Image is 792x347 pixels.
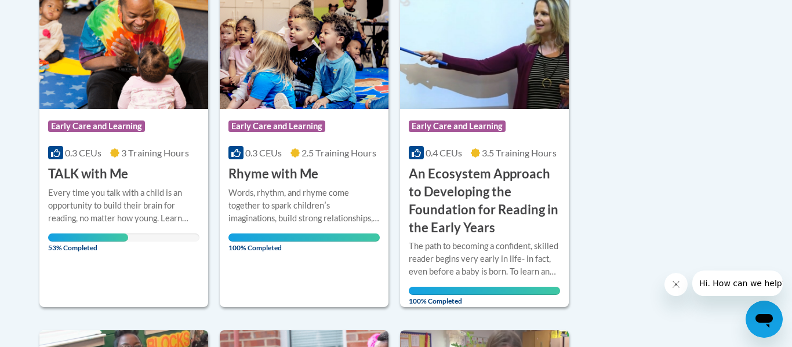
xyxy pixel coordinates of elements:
[301,147,376,158] span: 2.5 Training Hours
[664,273,688,296] iframe: Close message
[482,147,557,158] span: 3.5 Training Hours
[7,8,94,17] span: Hi. How can we help?
[409,287,560,305] span: 100% Completed
[245,147,282,158] span: 0.3 CEUs
[228,233,380,242] div: Your progress
[48,165,128,183] h3: TALK with Me
[409,240,560,278] div: The path to becoming a confident, skilled reader begins very early in life- in fact, even before ...
[228,120,325,132] span: Early Care and Learning
[692,271,783,296] iframe: Message from company
[228,187,380,225] div: Words, rhythm, and rhyme come together to spark childrenʹs imaginations, build strong relationshi...
[228,165,318,183] h3: Rhyme with Me
[65,147,101,158] span: 0.3 CEUs
[48,120,145,132] span: Early Care and Learning
[121,147,189,158] span: 3 Training Hours
[228,233,380,252] span: 100% Completed
[409,120,506,132] span: Early Care and Learning
[48,233,128,252] span: 53% Completed
[48,187,199,225] div: Every time you talk with a child is an opportunity to build their brain for reading, no matter ho...
[426,147,462,158] span: 0.4 CEUs
[409,287,560,295] div: Your progress
[409,165,560,236] h3: An Ecosystem Approach to Developing the Foundation for Reading in the Early Years
[746,301,783,338] iframe: Button to launch messaging window
[48,233,128,242] div: Your progress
